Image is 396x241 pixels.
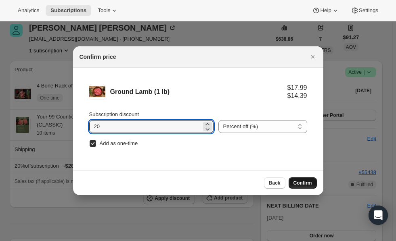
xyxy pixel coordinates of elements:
button: Help [307,5,344,16]
span: Subscription discount [89,111,139,117]
span: Tools [98,7,110,14]
div: $17.99 [287,84,307,92]
button: Close [307,51,318,62]
button: Back [264,177,285,189]
button: Subscriptions [46,5,91,16]
span: Help [320,7,331,14]
button: Settings [346,5,383,16]
div: $14.39 [287,92,307,100]
div: Open Intercom Messenger [369,206,388,225]
span: Settings [359,7,378,14]
span: Subscriptions [50,7,86,14]
span: Analytics [18,7,39,14]
span: Confirm [293,180,312,186]
span: Back [269,180,281,186]
button: Analytics [13,5,44,16]
button: Confirm [289,177,317,189]
h2: Confirm price [80,53,116,61]
div: Ground Lamb (1 lb) [110,88,287,96]
button: Tools [93,5,123,16]
span: Add as one-time [100,140,138,146]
